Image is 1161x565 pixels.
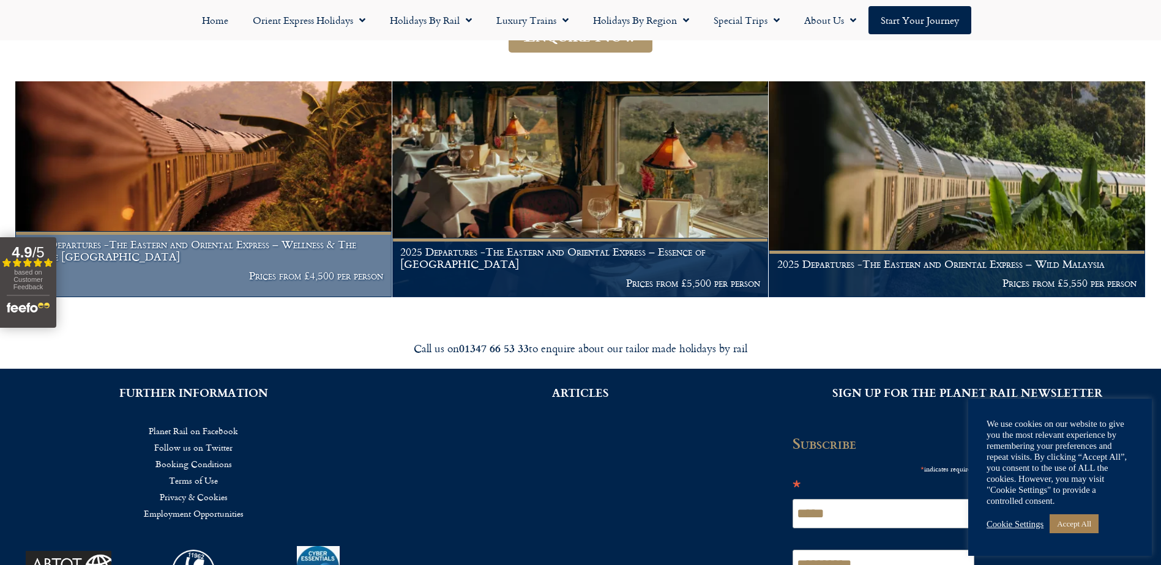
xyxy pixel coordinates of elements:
a: Privacy & Cookies [18,489,368,505]
h2: ARTICLES [405,387,755,398]
h1: 2025 Departures -The Eastern and Oriental Express – Wellness & The Essence [GEOGRAPHIC_DATA] [24,238,384,262]
h1: 2025 Departures -The Eastern and Oriental Express – Wild Malaysia [777,258,1137,270]
a: Luxury Trains [484,6,581,34]
a: Accept All [1050,514,1099,533]
div: indicates required [793,460,975,476]
a: Follow us on Twitter [18,439,368,456]
h1: 2025 Departures -The Eastern and Oriental Express – Essence of [GEOGRAPHIC_DATA] [400,246,760,270]
div: We use cookies on our website to give you the most relevant experience by remembering your prefer... [987,418,1133,506]
a: Cookie Settings [987,519,1043,530]
a: Holidays by Region [581,6,701,34]
h2: Subscribe [793,435,982,452]
a: Holidays by Rail [378,6,484,34]
p: Prices from £4,500 per person [24,270,384,282]
p: Prices from £5,500 per person [400,277,760,289]
nav: Menu [6,6,1155,34]
nav: Menu [18,423,368,522]
a: Booking Conditions [18,456,368,472]
a: 2025 Departures -The Eastern and Oriental Express – Wellness & The Essence [GEOGRAPHIC_DATA] Pric... [15,81,392,298]
a: Home [190,6,241,34]
a: Employment Opportunities [18,505,368,522]
a: About Us [792,6,868,34]
a: Special Trips [701,6,792,34]
strong: 01347 66 53 33 [459,340,529,356]
a: 2025 Departures -The Eastern and Oriental Express – Wild Malaysia Prices from £5,550 per person [769,81,1146,298]
div: Call us on to enquire about our tailor made holidays by rail [238,341,924,355]
a: Terms of Use [18,472,368,489]
p: Prices from £5,550 per person [777,277,1137,289]
a: 2025 Departures -The Eastern and Oriental Express – Essence of [GEOGRAPHIC_DATA] Prices from £5,5... [392,81,769,298]
h2: FURTHER INFORMATION [18,387,368,398]
a: Planet Rail on Facebook [18,423,368,439]
a: Start your Journey [868,6,971,34]
h2: SIGN UP FOR THE PLANET RAIL NEWSLETTER [793,387,1143,398]
a: Orient Express Holidays [241,6,378,34]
